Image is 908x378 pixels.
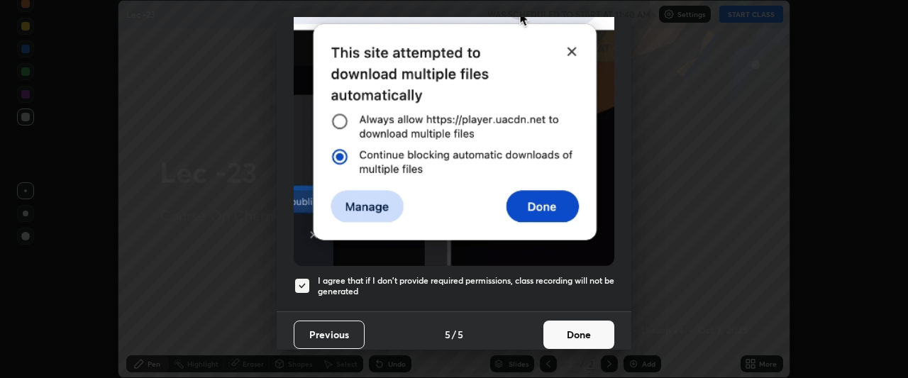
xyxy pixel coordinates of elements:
[543,321,614,349] button: Done
[318,275,614,297] h5: I agree that if I don't provide required permissions, class recording will not be generated
[452,327,456,342] h4: /
[458,327,463,342] h4: 5
[294,321,365,349] button: Previous
[445,327,450,342] h4: 5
